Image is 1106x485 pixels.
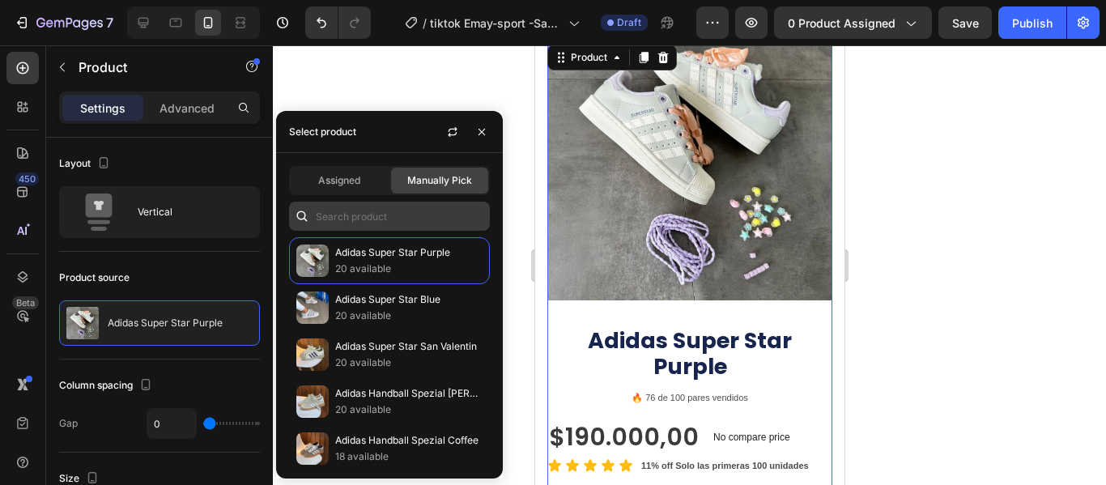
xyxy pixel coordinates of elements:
div: Product source [59,270,130,285]
p: 18 available [335,449,483,465]
div: Beta [12,296,39,309]
p: Adidas Super Star Blue [335,291,483,308]
p: 20 available [335,261,483,277]
span: Draft [617,15,641,30]
p: Adidas Super Star Purple [108,317,223,329]
button: 7 [6,6,121,39]
button: Publish [998,6,1066,39]
div: 450 [15,172,39,185]
input: Search in Settings & Advanced [289,202,490,231]
p: Product [79,57,216,77]
div: Vertical [138,194,236,231]
div: Select product [289,125,356,139]
input: Auto [147,409,196,438]
span: Assigned [318,173,360,188]
span: 0 product assigned [788,15,895,32]
p: Settings [80,100,125,117]
span: / [423,15,427,32]
p: Advanced [160,100,215,117]
button: 0 product assigned [774,6,932,39]
span: Save [952,16,979,30]
img: collections [296,432,329,465]
p: Adidas Handball Spezial [PERSON_NAME] [335,385,483,402]
p: Adidas Handball Spezial Coffee [335,432,483,449]
p: Adidas Super Star San Valentin [335,338,483,355]
div: Gap [59,416,78,431]
p: 20 available [335,355,483,371]
img: collections [296,385,329,418]
div: Undo/Redo [305,6,371,39]
div: Column spacing [59,375,155,397]
div: Layout [59,153,113,175]
img: product feature img [66,307,99,339]
p: 20 available [335,308,483,324]
p: Adidas Super Star Purple [335,245,483,261]
img: collections [296,338,329,371]
img: collections [296,245,329,277]
button: Save [938,6,992,39]
p: 7 [106,13,113,32]
img: collections [296,291,329,324]
p: 20 available [335,402,483,418]
span: Manually Pick [407,173,472,188]
span: tiktok Emay-sport -Samba [430,15,562,32]
iframe: Design area [535,45,844,485]
div: Publish [1012,15,1053,32]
